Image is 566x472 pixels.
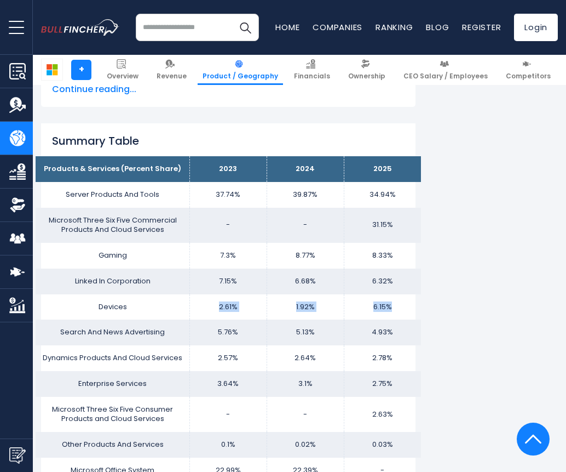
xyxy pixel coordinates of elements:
[344,371,421,397] td: 2.75%
[267,371,344,397] td: 3.1%
[294,72,330,81] span: Financials
[344,432,421,458] td: 0.03%
[190,182,267,208] td: 37.74%
[102,55,143,85] a: Overview
[190,397,267,432] td: -
[344,397,421,432] td: 2.63%
[267,432,344,458] td: 0.02%
[152,55,192,85] a: Revenue
[190,269,267,294] td: 7.15%
[267,397,344,432] td: -
[36,243,190,269] td: Gaming
[275,21,299,33] a: Home
[267,345,344,371] td: 2.64%
[198,55,283,85] a: Product / Geography
[190,345,267,371] td: 2.57%
[52,134,405,147] h2: Summary Table
[344,156,421,182] th: 2025
[36,320,190,345] td: Search And News Advertising
[190,371,267,397] td: 3.64%
[344,243,421,269] td: 8.33%
[36,156,190,182] th: Products & Services (Percent Share)
[289,55,335,85] a: Financials
[232,14,259,41] button: Search
[344,208,421,243] td: 31.15%
[42,59,62,80] img: MSFT logo
[41,19,119,36] img: bullfincher logo
[426,21,449,33] a: Blog
[190,294,267,320] td: 2.61%
[36,208,190,243] td: Microsoft Three Six Five Commercial Products And Cloud Services
[190,432,267,458] td: 0.1%
[52,83,405,96] span: Continue reading...
[36,371,190,397] td: Enterprise Services
[343,55,390,85] a: Ownership
[398,55,493,85] a: CEO Salary / Employees
[71,60,91,80] a: +
[267,320,344,345] td: 5.13%
[267,243,344,269] td: 8.77%
[190,243,267,269] td: 7.3%
[267,269,344,294] td: 6.68%
[376,21,413,33] a: Ranking
[41,19,136,36] a: Go to homepage
[267,156,344,182] th: 2024
[190,208,267,243] td: -
[501,55,556,85] a: Competitors
[344,182,421,208] td: 34.94%
[462,21,501,33] a: Register
[36,269,190,294] td: Linked In Corporation
[36,432,190,458] td: Other Products And Services
[267,294,344,320] td: 1.92%
[157,72,187,81] span: Revenue
[403,72,488,81] span: CEO Salary / Employees
[190,320,267,345] td: 5.76%
[36,182,190,208] td: Server Products And Tools
[190,156,267,182] th: 2023
[267,208,344,243] td: -
[514,14,558,41] a: Login
[344,294,421,320] td: 6.15%
[267,182,344,208] td: 39.87%
[36,397,190,432] td: Microsoft Three Six Five Consumer Products and Cloud Services
[36,294,190,320] td: Devices
[313,21,362,33] a: Companies
[344,320,421,345] td: 4.93%
[9,197,26,213] img: Ownership
[203,72,278,81] span: Product / Geography
[344,345,421,371] td: 2.78%
[506,72,551,81] span: Competitors
[344,269,421,294] td: 6.32%
[107,72,138,81] span: Overview
[348,72,385,81] span: Ownership
[36,345,190,371] td: Dynamics Products And Cloud Services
